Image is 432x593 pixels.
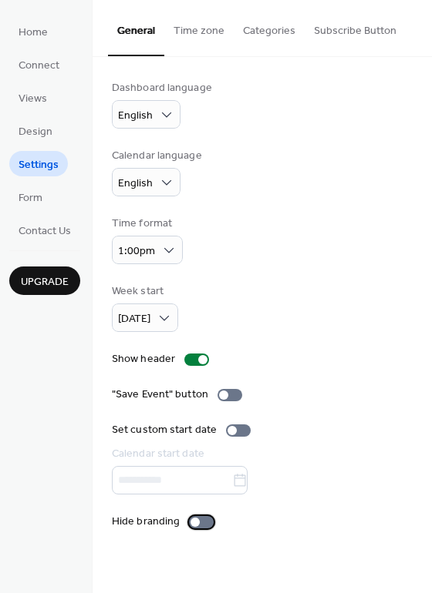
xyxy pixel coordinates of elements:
a: Contact Us [9,217,80,243]
span: Connect [19,58,59,74]
a: Home [9,18,57,44]
div: Hide branding [112,514,180,530]
span: Settings [19,157,59,173]
a: Views [9,85,56,110]
a: Settings [9,151,68,176]
a: Form [9,184,52,209]
a: Connect [9,52,69,77]
span: Home [19,25,48,41]
a: Design [9,118,62,143]
span: Contact Us [19,223,71,240]
span: Design [19,124,52,140]
span: English [118,106,153,126]
span: English [118,173,153,194]
span: Upgrade [21,274,69,290]
span: Form [19,190,42,206]
span: Views [19,91,47,107]
button: Upgrade [9,266,80,295]
div: Calendar start date [112,446,410,462]
span: [DATE] [118,309,150,330]
div: Time format [112,216,180,232]
div: Dashboard language [112,80,212,96]
div: Set custom start date [112,422,217,438]
div: Show header [112,351,175,367]
span: 1:00pm [118,241,155,262]
div: Week start [112,283,175,300]
div: "Save Event" button [112,387,208,403]
div: Calendar language [112,148,202,164]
